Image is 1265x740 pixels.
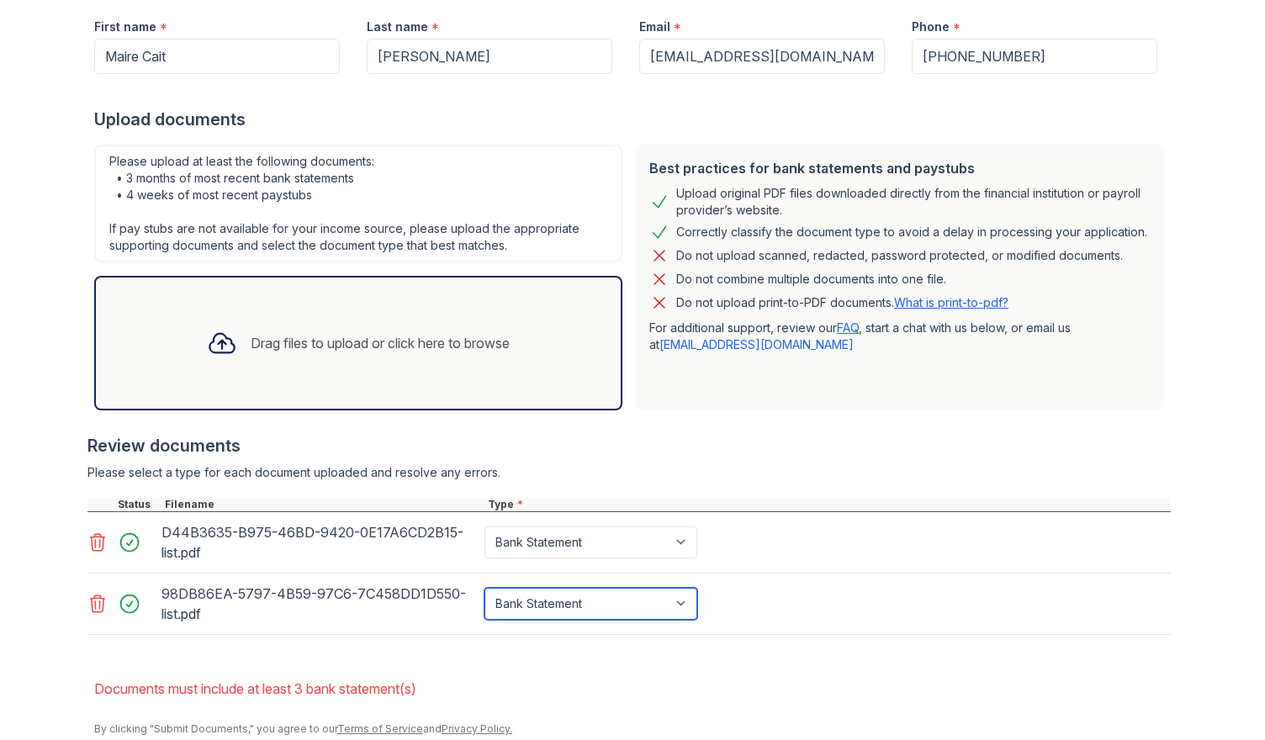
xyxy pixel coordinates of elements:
[649,320,1151,353] p: For additional support, review our , start a chat with us below, or email us at
[676,246,1123,266] div: Do not upload scanned, redacted, password protected, or modified documents.
[251,333,510,353] div: Drag files to upload or click here to browse
[837,320,859,335] a: FAQ
[676,222,1147,242] div: Correctly classify the document type to avoid a delay in processing your application.
[649,158,1151,178] div: Best practices for bank statements and paystubs
[94,108,1171,131] div: Upload documents
[87,434,1171,457] div: Review documents
[87,464,1171,481] div: Please select a type for each document uploaded and resolve any errors.
[337,722,423,735] a: Terms of Service
[114,498,161,511] div: Status
[484,498,1171,511] div: Type
[367,18,428,35] label: Last name
[676,269,946,289] div: Do not combine multiple documents into one file.
[912,18,950,35] label: Phone
[161,519,478,566] div: D44B3635-B975-46BD-9420-0E17A6CD2B15-list.pdf
[894,295,1008,309] a: What is print-to-pdf?
[161,580,478,627] div: 98DB86EA-5797-4B59-97C6-7C458DD1D550-list.pdf
[676,294,1008,311] p: Do not upload print-to-PDF documents.
[94,145,622,262] div: Please upload at least the following documents: • 3 months of most recent bank statements • 4 wee...
[94,672,1171,706] li: Documents must include at least 3 bank statement(s)
[639,18,670,35] label: Email
[161,498,484,511] div: Filename
[659,337,854,351] a: [EMAIL_ADDRESS][DOMAIN_NAME]
[94,722,1171,736] div: By clicking "Submit Documents," you agree to our and
[676,185,1151,219] div: Upload original PDF files downloaded directly from the financial institution or payroll provider’...
[94,18,156,35] label: First name
[442,722,512,735] a: Privacy Policy.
